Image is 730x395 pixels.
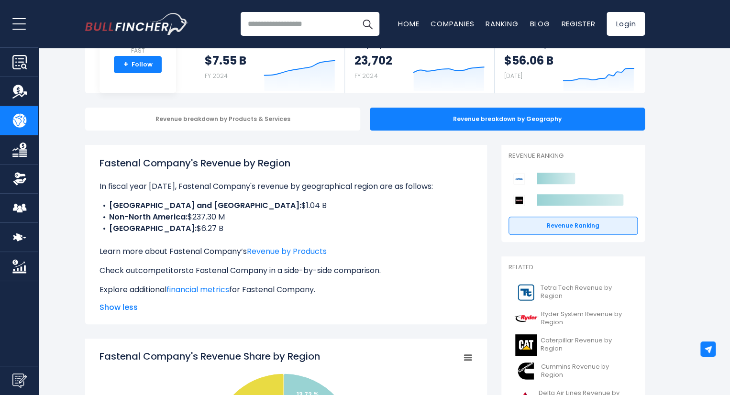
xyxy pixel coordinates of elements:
[540,284,632,300] span: Tetra Tech Revenue by Region
[100,246,473,257] p: Learn more about Fastenal Company’s
[561,19,595,29] a: Register
[114,56,162,73] a: +Follow
[513,195,525,206] img: W.W. Grainger competitors logo
[509,332,638,358] a: Caterpillar Revenue by Region
[355,12,379,36] button: Search
[607,12,645,36] a: Login
[514,308,538,329] img: R logo
[398,19,419,29] a: Home
[370,108,645,131] div: Revenue breakdown by Geography
[354,53,392,68] strong: 23,702
[509,306,638,332] a: Ryder System Revenue by Region
[100,211,473,223] li: $237.30 M
[107,46,168,55] small: FAST
[509,358,638,384] a: Cummins Revenue by Region
[85,13,188,35] a: Go to homepage
[345,32,494,93] a: Employees 23,702 FY 2024
[541,363,632,379] span: Cummins Revenue by Region
[100,200,473,211] li: $1.04 B
[205,53,246,68] strong: $7.55 B
[354,72,377,80] small: FY 2024
[123,60,128,69] strong: +
[509,263,638,272] p: Related
[504,53,553,68] strong: $56.06 B
[12,172,27,186] img: Ownership
[100,284,473,296] p: Explore additional for Fastenal Company.
[100,223,473,234] li: $6.27 B
[195,32,345,93] a: Revenue $7.55 B FY 2024
[109,223,197,234] b: [GEOGRAPHIC_DATA]:
[541,310,632,327] span: Ryder System Revenue by Region
[166,284,229,295] a: financial metrics
[100,302,473,313] span: Show less
[514,334,537,356] img: CAT logo
[109,200,301,211] b: [GEOGRAPHIC_DATA] and [GEOGRAPHIC_DATA]:
[109,211,188,222] b: Non-North America:
[354,40,484,49] span: Employees
[205,40,335,49] span: Revenue
[85,108,360,131] div: Revenue breakdown by Products & Services
[504,72,522,80] small: [DATE]
[100,181,473,192] p: In fiscal year [DATE], Fastenal Company's revenue by geographical region are as follows:
[100,350,320,363] tspan: Fastenal Company's Revenue Share by Region
[514,361,538,382] img: CMI logo
[514,282,537,303] img: TTEK logo
[486,19,518,29] a: Ranking
[530,19,550,29] a: Blog
[540,337,632,353] span: Caterpillar Revenue by Region
[509,217,638,235] a: Revenue Ranking
[100,265,473,276] p: Check out to Fastenal Company in a side-by-side comparison.
[495,32,644,93] a: Market Capitalization $56.06 B [DATE]
[504,40,634,49] span: Market Capitalization
[509,279,638,306] a: Tetra Tech Revenue by Region
[431,19,474,29] a: Companies
[138,265,186,276] a: competitors
[100,156,473,170] h1: Fastenal Company's Revenue by Region
[85,13,188,35] img: Bullfincher logo
[247,246,327,257] a: Revenue by Products
[513,173,525,185] img: Fastenal Company competitors logo
[205,72,228,80] small: FY 2024
[509,152,638,160] p: Revenue Ranking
